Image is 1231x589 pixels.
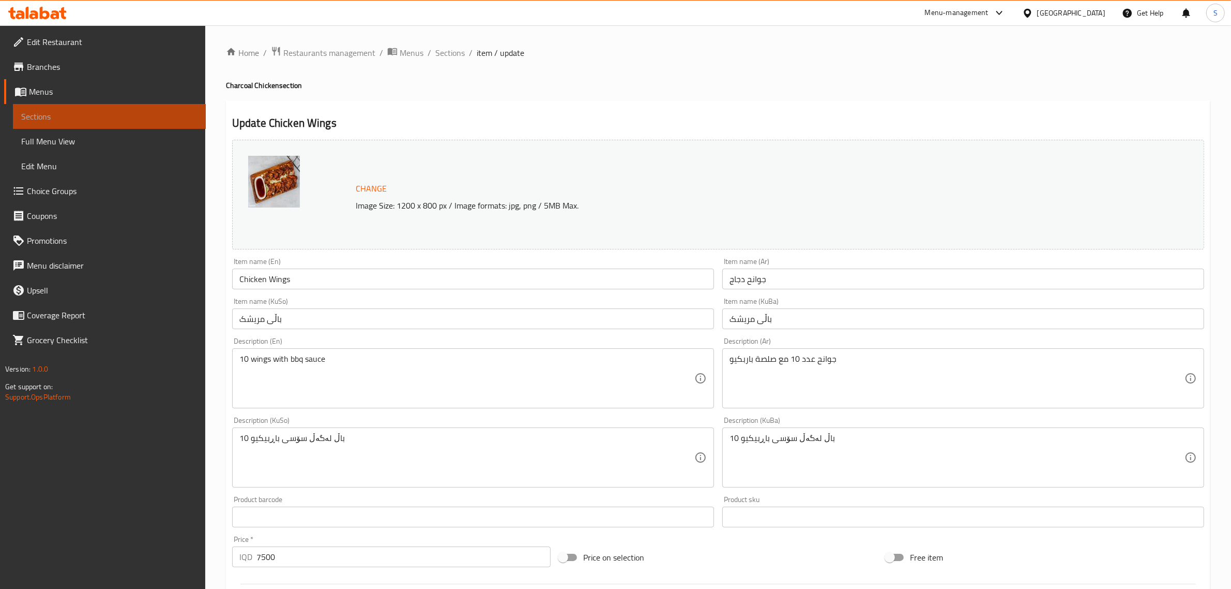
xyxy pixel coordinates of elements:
[5,362,31,376] span: Version:
[232,269,714,289] input: Enter name En
[256,547,551,567] input: Please enter price
[27,36,197,48] span: Edit Restaurant
[13,154,206,179] a: Edit Menu
[428,47,431,59] li: /
[232,308,714,329] input: Enter name KuSo
[226,46,1210,60] nav: breadcrumb
[435,47,465,59] a: Sections
[730,433,1184,482] textarea: 10 باڵ لەگەڵ سۆسی باڕبیکیو
[4,278,206,303] a: Upsell
[4,179,206,203] a: Choice Groups
[21,135,197,148] span: Full Menu View
[232,115,1204,131] h2: Update Chicken Wings
[4,54,206,79] a: Branches
[4,328,206,352] a: Grocery Checklist
[263,47,267,59] li: /
[400,47,423,59] span: Menus
[5,390,71,404] a: Support.OpsPlatform
[352,178,391,199] button: Change
[4,203,206,228] a: Coupons
[4,253,206,278] a: Menu disclaimer
[27,210,197,222] span: Coupons
[5,380,53,393] span: Get support on:
[239,354,694,403] textarea: 10 wings with bbq sauce
[27,185,197,197] span: Choice Groups
[352,199,1057,212] p: Image Size: 1200 x 800 px / Image formats: jpg, png / 5MB Max.
[722,269,1204,289] input: Enter name Ar
[469,47,473,59] li: /
[248,156,300,208] img: Farooj_Al_Abdallah_Al_Yar638746909983924696.jpg
[226,47,259,59] a: Home
[271,46,375,60] a: Restaurants management
[283,47,375,59] span: Restaurants management
[27,259,197,272] span: Menu disclaimer
[387,46,423,60] a: Menus
[27,309,197,321] span: Coverage Report
[13,129,206,154] a: Full Menu View
[27,284,197,297] span: Upsell
[356,181,387,196] span: Change
[1213,7,1218,19] span: S
[583,551,644,564] span: Price on selection
[13,104,206,129] a: Sections
[4,228,206,253] a: Promotions
[4,79,206,104] a: Menus
[239,433,694,482] textarea: 10 باڵ لەگەڵ سۆسی باڕبیکیو
[21,110,197,123] span: Sections
[722,507,1204,527] input: Please enter product sku
[730,354,1184,403] textarea: جوانح عدد 10 مع صلصة باربكيو
[379,47,383,59] li: /
[1037,7,1105,19] div: [GEOGRAPHIC_DATA]
[910,551,943,564] span: Free item
[27,334,197,346] span: Grocery Checklist
[239,551,252,563] p: IQD
[29,85,197,98] span: Menus
[232,507,714,527] input: Please enter product barcode
[4,303,206,328] a: Coverage Report
[4,30,206,54] a: Edit Restaurant
[27,234,197,247] span: Promotions
[21,160,197,172] span: Edit Menu
[32,362,48,376] span: 1.0.0
[722,308,1204,329] input: Enter name KuBa
[477,47,524,59] span: item / update
[226,80,1210,91] h4: Charcoal Chicken section
[27,61,197,73] span: Branches
[925,7,989,19] div: Menu-management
